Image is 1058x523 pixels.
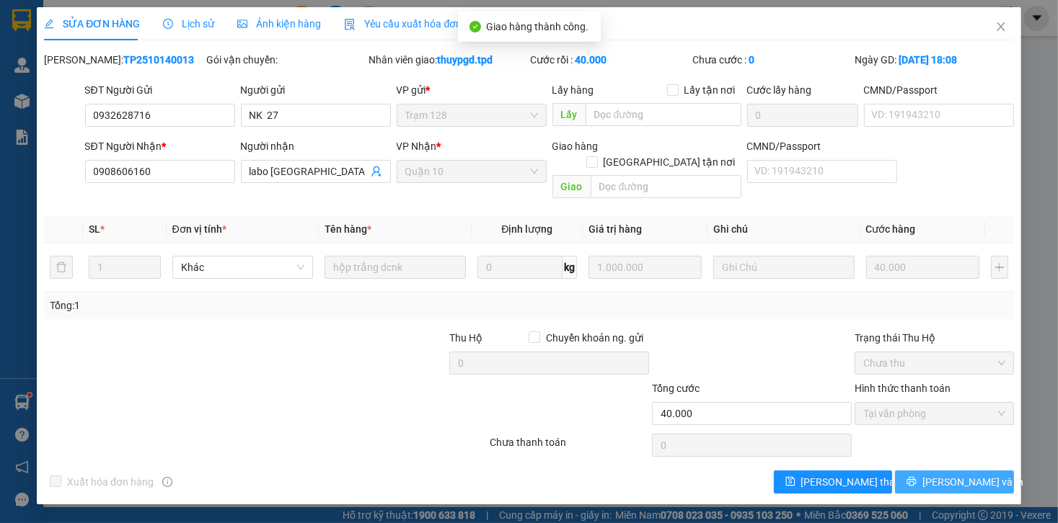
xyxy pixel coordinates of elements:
div: tuyết -GỌI GẤP [126,47,216,81]
div: SĐT Người Nhận [85,138,235,154]
div: VP gửi [397,82,547,98]
span: Lấy hàng [552,84,594,96]
span: Đơn vị tính [172,223,226,235]
span: picture [237,19,247,29]
span: SL [89,223,100,235]
span: Nhận: [126,14,161,29]
span: check-circle [470,21,481,32]
input: 0 [866,256,979,279]
div: Ngày GD: [855,52,1014,68]
span: Quận 10 [405,161,538,182]
span: Định lượng [501,223,552,235]
span: user-add [371,166,382,177]
span: Khác [181,256,305,278]
div: CMND/Passport [864,82,1014,98]
b: TP2510140013 [123,54,194,66]
b: thuypgd.tpd [437,54,493,66]
div: Chưa cước : [692,52,852,68]
b: [DATE] 18:08 [899,54,957,66]
div: Tổng: 1 [50,298,409,313]
span: Gửi: [12,14,35,29]
label: Cước lấy hàng [747,84,812,96]
button: delete [50,256,73,279]
span: info-circle [162,477,172,487]
span: Giao hàng [552,140,599,152]
span: Giao hàng thành công. [487,21,589,32]
div: Người gửi [241,82,391,98]
div: SĐT Người Gửi [85,82,235,98]
span: Xuất hóa đơn hàng [61,474,159,490]
span: Yêu cầu xuất hóa đơn điện tử [344,18,496,30]
span: SỬA ĐƠN HÀNG [44,18,140,30]
span: kg [563,256,577,279]
span: VP Nhận [397,140,437,152]
span: Giá trị hàng [588,223,642,235]
div: diễm chi [12,30,116,47]
span: Trạm 128 [405,104,538,126]
div: Trạng thái Thu Hộ [855,330,1014,346]
span: Cước hàng [866,223,916,235]
span: save [785,476,795,488]
span: Ảnh kiện hàng [237,18,321,30]
span: Lấy tận nơi [679,82,741,98]
b: 40.000 [575,54,607,66]
div: Cước rồi : [530,52,689,68]
span: Thu Hộ [449,332,482,344]
div: Quận 10 [12,12,116,30]
span: clock-circle [163,19,173,29]
span: Chưa thu [863,352,1005,374]
div: CMND/Passport [747,138,897,154]
div: Trạm 114 [126,12,216,47]
b: 0 [749,54,754,66]
span: Giao [552,175,591,198]
span: Lịch sử [163,18,214,30]
button: save[PERSON_NAME] thay đổi [774,470,893,493]
div: [PERSON_NAME]: [44,52,203,68]
input: Dọc đường [586,103,741,126]
div: Người nhận [241,138,391,154]
input: Cước lấy hàng [747,104,858,127]
span: Tổng cước [652,383,700,394]
span: Chuyển khoản ng. gửi [540,330,649,346]
button: plus [991,256,1008,279]
div: 083206003042 [12,67,116,84]
span: [GEOGRAPHIC_DATA] tận nơi [598,154,741,170]
span: printer [907,476,917,488]
th: Ghi chú [707,215,860,243]
input: VD: Bàn, Ghế [325,256,466,279]
div: Chưa thanh toán [488,434,651,460]
input: Ghi Chú [713,256,855,279]
span: Tại văn phòng [863,403,1005,424]
input: Dọc đường [591,175,741,198]
span: edit [44,19,54,29]
div: Gói vận chuyển: [206,52,366,68]
button: Close [981,7,1021,48]
button: printer[PERSON_NAME] và In [895,470,1014,493]
input: 0 [588,256,702,279]
span: [PERSON_NAME] thay đổi [801,474,917,490]
img: icon [344,19,356,30]
span: [PERSON_NAME] và In [922,474,1023,490]
span: Tên hàng [325,223,371,235]
div: Nhân viên giao: [369,52,528,68]
label: Hình thức thanh toán [855,383,951,394]
span: Lấy [552,103,586,126]
span: close [995,21,1007,32]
